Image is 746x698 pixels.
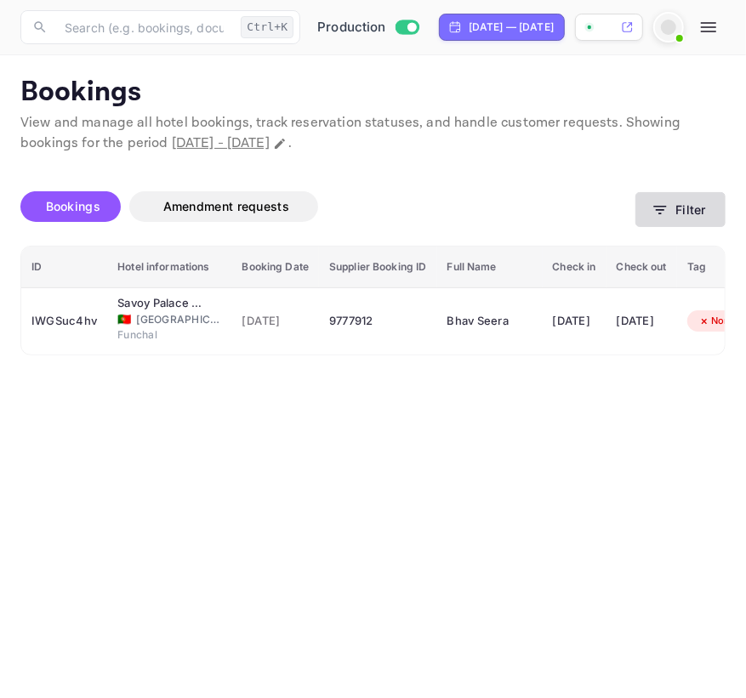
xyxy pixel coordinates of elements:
[31,308,97,335] div: IWGSuc4hv
[163,199,289,213] span: Amendment requests
[606,247,677,288] th: Check out
[242,312,310,331] span: [DATE]
[107,247,231,288] th: Hotel informations
[271,135,288,152] button: Change date range
[241,16,293,38] div: Ctrl+K
[137,312,222,327] span: [GEOGRAPHIC_DATA]
[447,308,532,335] div: Bhav Seera
[543,247,606,288] th: Check in
[117,314,131,325] span: Portugal
[617,308,667,335] div: [DATE]
[20,113,726,154] p: View and manage all hotel bookings, track reservation statuses, and handle customer requests. Sho...
[172,134,270,152] span: [DATE] - [DATE]
[317,18,386,37] span: Production
[635,192,726,227] button: Filter
[46,199,100,213] span: Bookings
[310,18,425,37] div: Switch to Sandbox mode
[232,247,320,288] th: Booking Date
[20,76,726,110] p: Bookings
[21,247,107,288] th: ID
[117,295,202,312] div: Savoy Palace - The Leading Hotels of the World - Savoy Signature
[54,10,234,44] input: Search (e.g. bookings, documentation)
[329,308,426,335] div: 9777912
[319,247,436,288] th: Supplier Booking ID
[437,247,543,288] th: Full Name
[117,327,202,343] span: Funchal
[20,191,635,222] div: account-settings tabs
[553,308,596,335] div: [DATE]
[469,20,554,35] div: [DATE] — [DATE]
